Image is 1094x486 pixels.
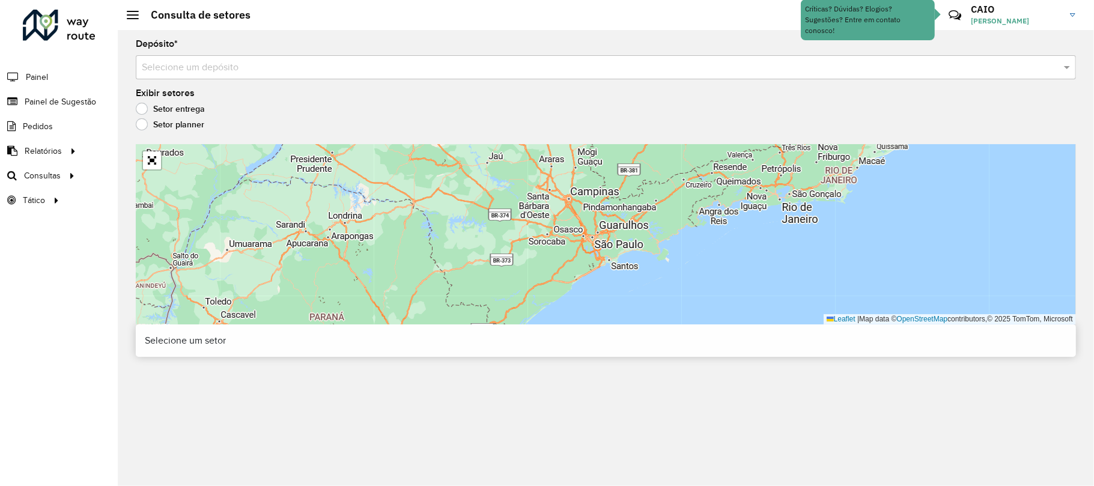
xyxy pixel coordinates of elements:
a: Leaflet [827,315,855,323]
a: Abrir mapa em tela cheia [143,151,161,169]
span: Tático [23,194,45,207]
h3: CAIO [971,4,1061,15]
label: Depósito [136,37,178,51]
span: Painel de Sugestão [25,96,96,108]
div: Selecione um setor [136,324,1076,357]
label: Setor entrega [136,103,205,115]
span: | [857,315,859,323]
a: OpenStreetMap [897,315,948,323]
label: Setor planner [136,118,204,130]
span: Relatórios [25,145,62,157]
span: Pedidos [23,120,53,133]
label: Exibir setores [136,86,195,100]
a: Contato Rápido [942,2,968,28]
span: [PERSON_NAME] [971,16,1061,26]
h2: Consulta de setores [139,8,251,22]
span: Consultas [24,169,61,182]
span: Painel [26,71,48,84]
div: Map data © contributors,© 2025 TomTom, Microsoft [824,314,1076,324]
